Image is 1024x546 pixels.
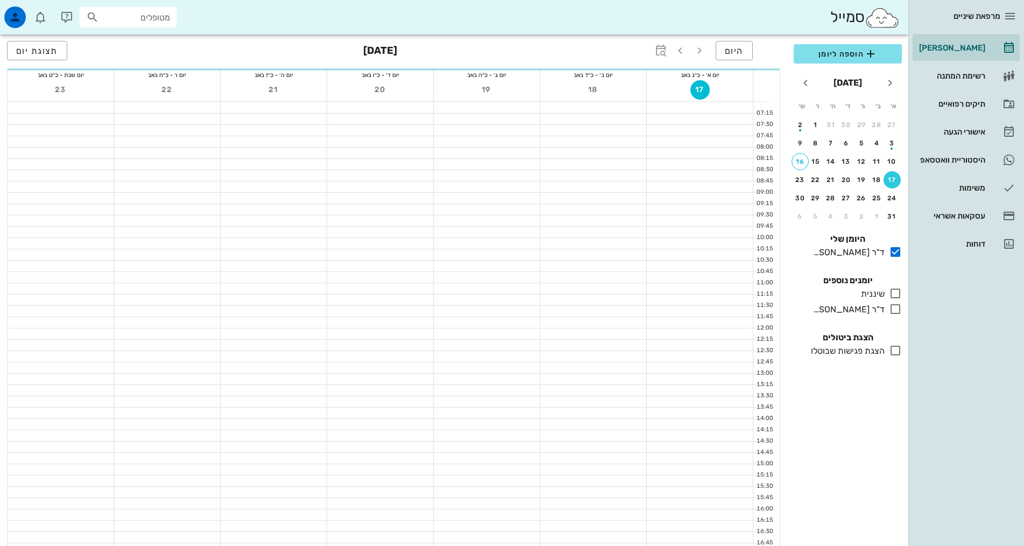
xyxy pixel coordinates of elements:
[807,176,824,184] div: 22
[822,171,839,188] button: 21
[8,69,114,80] div: יום שבת - כ״ט באב
[264,80,284,100] button: 21
[753,459,775,468] div: 15:00
[838,213,855,220] div: 3
[753,109,775,118] div: 07:15
[753,199,775,208] div: 09:15
[753,425,775,435] div: 14:15
[753,188,775,197] div: 09:00
[887,97,901,115] th: א׳
[822,116,839,134] button: 31
[822,190,839,207] button: 28
[51,85,70,94] span: 23
[753,278,775,288] div: 11:00
[807,190,824,207] button: 29
[884,171,901,188] button: 17
[807,208,824,225] button: 5
[838,158,855,165] div: 13
[753,505,775,514] div: 16:00
[753,165,775,174] div: 08:30
[822,176,839,184] div: 21
[868,116,886,134] button: 28
[868,190,886,207] button: 25
[822,135,839,152] button: 7
[371,80,390,100] button: 20
[753,267,775,276] div: 10:45
[753,380,775,389] div: 13:15
[807,213,824,220] div: 5
[753,471,775,480] div: 15:15
[838,190,855,207] button: 27
[884,135,901,152] button: 3
[794,274,902,287] h4: יומנים נוספים
[917,184,985,192] div: משימות
[917,44,985,52] div: [PERSON_NAME]
[913,203,1020,229] a: עסקאות אשראי
[838,121,855,129] div: 30
[853,190,870,207] button: 26
[796,73,815,93] button: חודש הבא
[807,116,824,134] button: 1
[884,176,901,184] div: 17
[884,116,901,134] button: 27
[371,85,390,94] span: 20
[753,290,775,299] div: 11:15
[792,139,809,147] div: 9
[857,288,885,300] div: שיננית
[853,171,870,188] button: 19
[917,156,985,164] div: היסטוריית וואטסאפ
[792,176,809,184] div: 23
[841,97,854,115] th: ד׳
[753,222,775,231] div: 09:45
[753,403,775,412] div: 13:45
[802,47,893,60] span: הוספה ליומן
[868,139,886,147] div: 4
[913,91,1020,117] a: תיקים רפואיים
[647,69,753,80] div: יום א׳ - כ״ג באב
[792,194,809,202] div: 30
[884,190,901,207] button: 24
[221,69,327,80] div: יום ה׳ - כ״ז באב
[753,414,775,423] div: 14:00
[884,158,901,165] div: 10
[434,69,540,80] div: יום ג׳ - כ״ה באב
[856,97,870,115] th: ג׳
[753,346,775,355] div: 12:30
[794,331,902,344] h4: הצגת ביטולים
[913,63,1020,89] a: רשימת המתנה
[838,176,855,184] div: 20
[917,240,985,248] div: דוחות
[853,176,870,184] div: 19
[792,171,809,188] button: 23
[753,493,775,502] div: 15:45
[913,175,1020,201] a: משימות
[807,139,824,147] div: 8
[871,97,885,115] th: ב׳
[807,171,824,188] button: 22
[884,213,901,220] div: 31
[753,369,775,378] div: 13:00
[32,9,38,15] span: תג
[913,231,1020,257] a: דוחות
[838,194,855,202] div: 27
[540,69,646,80] div: יום ב׳ - כ״ד באב
[794,233,902,246] h4: היומן שלי
[884,208,901,225] button: 31
[868,176,886,184] div: 18
[822,208,839,225] button: 4
[884,139,901,147] div: 3
[807,135,824,152] button: 8
[865,7,900,29] img: SmileCloud logo
[913,35,1020,61] a: [PERSON_NAME]
[753,244,775,254] div: 10:15
[825,97,839,115] th: ה׳
[853,135,870,152] button: 5
[853,121,870,129] div: 29
[584,80,603,100] button: 18
[884,153,901,170] button: 10
[853,116,870,134] button: 29
[838,135,855,152] button: 6
[753,177,775,186] div: 08:45
[838,153,855,170] button: 13
[753,335,775,344] div: 12:15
